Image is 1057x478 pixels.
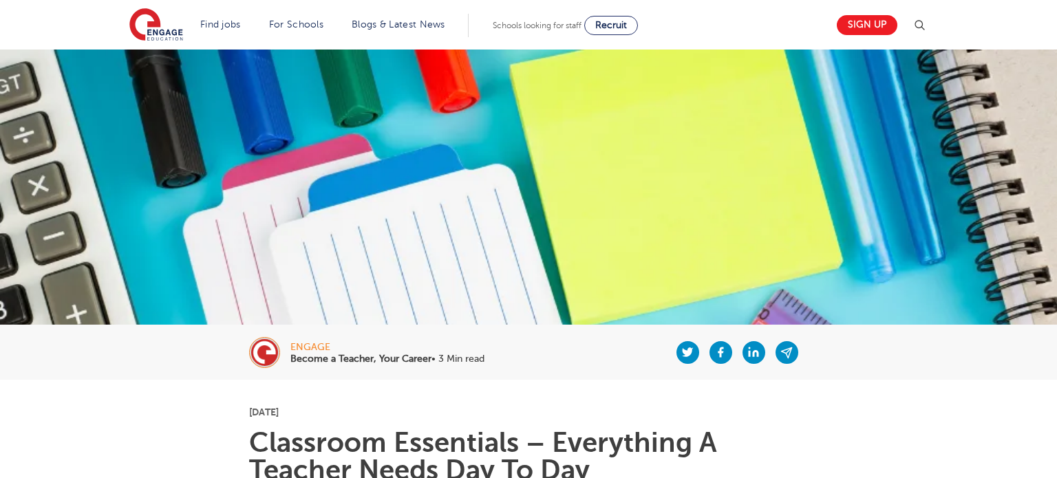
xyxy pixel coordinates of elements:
[200,19,241,30] a: Find jobs
[290,354,484,364] p: • 3 Min read
[837,15,897,35] a: Sign up
[269,19,323,30] a: For Schools
[595,20,627,30] span: Recruit
[290,354,431,364] b: Become a Teacher, Your Career
[584,16,638,35] a: Recruit
[290,343,484,352] div: engage
[249,407,809,417] p: [DATE]
[352,19,445,30] a: Blogs & Latest News
[493,21,581,30] span: Schools looking for staff
[129,8,183,43] img: Engage Education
